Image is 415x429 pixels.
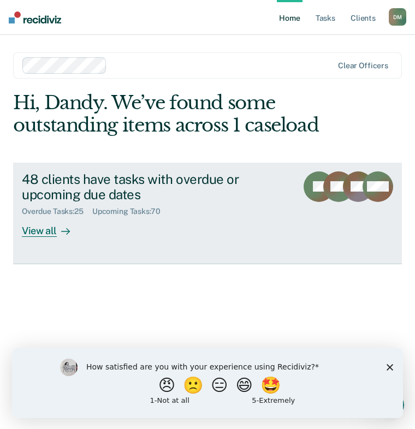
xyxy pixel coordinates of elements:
div: View all [22,216,83,237]
img: Recidiviz [9,11,61,23]
div: Overdue Tasks : 25 [22,207,92,216]
div: Hi, Dandy. We’ve found some outstanding items across 1 caseload [13,92,324,136]
button: DM [389,8,406,26]
iframe: Survey by Kim from Recidiviz [12,348,403,418]
div: 48 clients have tasks with overdue or upcoming due dates [22,171,288,203]
div: D M [389,8,406,26]
a: 48 clients have tasks with overdue or upcoming due datesOverdue Tasks:25Upcoming Tasks:70View all [13,163,402,264]
div: Clear officers [338,61,388,70]
div: Upcoming Tasks : 70 [92,207,169,216]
